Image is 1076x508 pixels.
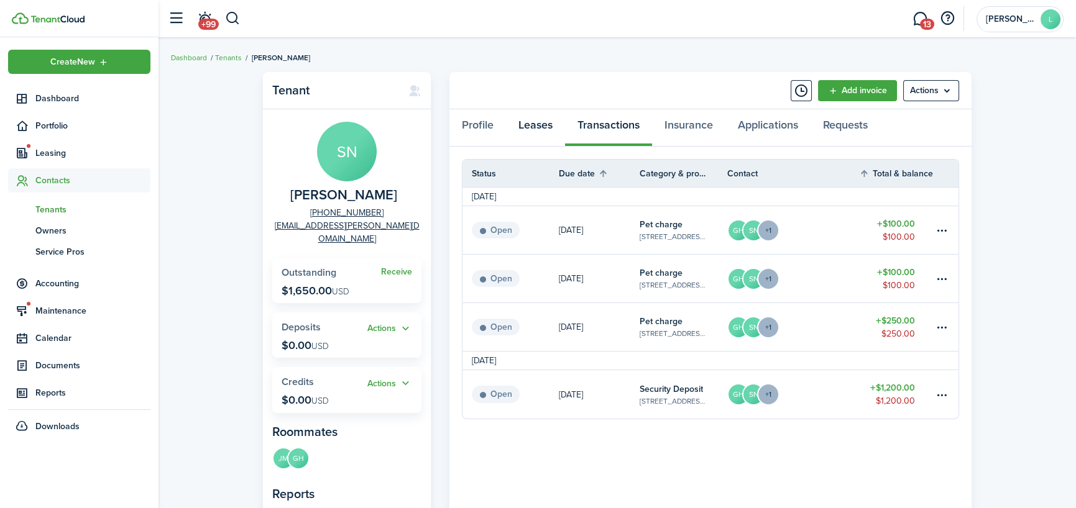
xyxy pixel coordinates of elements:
span: Owners [35,224,150,237]
a: Applications [725,109,811,147]
button: Open menu [367,376,412,391]
img: TenantCloud [30,16,85,23]
span: [PERSON_NAME] [252,52,310,63]
th: Sort [559,166,640,181]
a: JM [272,447,295,472]
a: Tenants [8,199,150,220]
avatar-text: SN [743,220,763,240]
table-info-title: Pet charge [640,315,683,328]
status: Open [472,270,520,288]
status: Open [472,222,520,239]
a: GH [295,447,310,472]
panel-main-subtitle: Roommates [272,422,421,441]
table-amount-title: $100.00 [877,266,915,279]
td: [DATE] [462,354,505,367]
a: Profile [449,109,506,147]
span: Outstanding [282,265,336,279]
a: [EMAIL_ADDRESS][PERSON_NAME][DOMAIN_NAME] [272,219,421,245]
table-info-title: Security Deposit [640,383,703,396]
button: Actions [367,322,412,336]
a: Leases [506,109,565,147]
avatar-counter: +1 [757,383,779,406]
a: Service Pros [8,241,150,262]
span: 13 [920,19,934,30]
status: Open [472,319,520,336]
a: $100.00$100.00 [859,206,934,254]
panel-main-title: Tenant [272,83,396,98]
a: Open [462,206,559,254]
table-amount-title: $100.00 [877,217,915,230]
a: Receive [381,267,412,277]
table-subtitle: [STREET_ADDRESS][PERSON_NAME] [640,396,709,407]
avatar-text: SN [743,317,763,337]
span: Lisa [986,15,1036,24]
p: [DATE] [559,224,583,237]
avatar-text: GH [729,317,748,337]
avatar-text: L [1041,9,1060,29]
a: $1,200.00$1,200.00 [859,370,934,419]
a: [DATE] [559,370,640,419]
span: Portfolio [35,119,150,132]
span: Service Pros [35,245,150,258]
button: Timeline [791,80,812,101]
a: [PHONE_NUMBER] [310,206,384,219]
table-amount-description: $250.00 [881,327,915,340]
span: USD [332,285,349,298]
a: [DATE] [559,255,640,302]
span: Reports [35,386,150,399]
a: GHSN+1 [727,206,859,254]
avatar-counter: +1 [757,316,779,338]
th: Sort [859,166,934,181]
span: Deposits [282,320,321,334]
img: TenantCloud [12,12,29,24]
th: Contact [727,167,859,180]
avatar-text: JM [274,448,293,468]
button: Open menu [367,322,412,336]
a: $250.00$250.00 [859,303,934,351]
a: [DATE] [559,303,640,351]
a: GHSN+1 [727,255,859,302]
a: Add invoice [818,80,897,101]
a: [DATE] [559,206,640,254]
a: Open [462,303,559,351]
span: Maintenance [35,304,150,317]
button: Open menu [903,80,959,101]
a: Dashboard [8,86,150,111]
a: Owners [8,220,150,241]
table-amount-title: $1,200.00 [870,381,915,394]
button: Open menu [8,50,150,74]
a: Notifications [193,3,216,35]
p: [DATE] [559,320,583,333]
td: [DATE] [462,190,505,203]
span: Tenants [35,203,150,216]
table-amount-description: $1,200.00 [876,394,915,407]
table-amount-description: $100.00 [883,279,915,292]
p: [DATE] [559,272,583,285]
a: Open [462,255,559,302]
a: Pet charge[STREET_ADDRESS][PERSON_NAME] [640,206,727,254]
table-subtitle: [STREET_ADDRESS][PERSON_NAME] [640,231,709,242]
panel-main-subtitle: Reports [272,484,421,503]
status: Open [472,386,520,403]
a: Open [462,370,559,419]
span: Documents [35,359,150,372]
table-info-title: Pet charge [640,218,683,231]
avatar-text: GH [729,269,748,289]
span: Accounting [35,277,150,290]
a: Pet charge[STREET_ADDRESS][PERSON_NAME] [640,255,727,302]
span: USD [311,340,329,353]
avatar-text: SN [317,122,377,181]
span: USD [311,394,329,407]
p: $1,650.00 [282,284,349,297]
widget-stats-action: Actions [367,376,412,391]
avatar-text: GH [729,384,748,404]
a: Insurance [652,109,725,147]
button: Open sidebar [164,7,188,30]
avatar-counter: +1 [757,219,779,242]
span: Downloads [35,420,80,433]
a: Pet charge[STREET_ADDRESS][PERSON_NAME] [640,303,727,351]
th: Status [462,167,559,180]
table-subtitle: [STREET_ADDRESS][PERSON_NAME] [640,279,709,291]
